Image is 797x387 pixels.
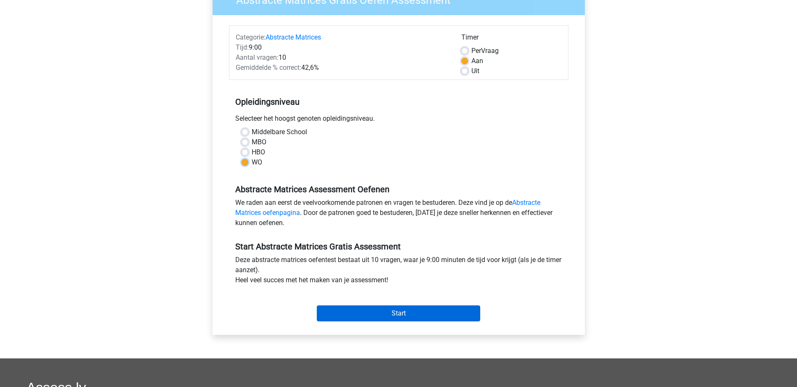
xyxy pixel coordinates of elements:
[471,66,479,76] label: Uit
[235,241,562,252] h5: Start Abstracte Matrices Gratis Assessment
[235,93,562,110] h5: Opleidingsniveau
[461,32,562,46] div: Timer
[252,137,266,147] label: MBO
[236,33,266,41] span: Categorie:
[252,157,262,167] label: WO
[252,127,307,137] label: Middelbare School
[236,53,279,61] span: Aantal vragen:
[252,147,265,157] label: HBO
[229,198,568,231] div: We raden aan eerst de veelvoorkomende patronen en vragen te bestuderen. Deze vind je op de . Door...
[236,43,249,51] span: Tijd:
[266,33,321,41] a: Abstracte Matrices
[229,255,568,289] div: Deze abstracte matrices oefentest bestaat uit 10 vragen, waar je 9:00 minuten de tijd voor krijgt...
[471,56,483,66] label: Aan
[317,305,480,321] input: Start
[236,64,301,72] span: Gemiddelde % correct:
[229,114,568,127] div: Selecteer het hoogst genoten opleidingsniveau.
[229,42,455,53] div: 9:00
[229,63,455,73] div: 42,6%
[471,46,499,56] label: Vraag
[471,47,481,55] span: Per
[235,184,562,194] h5: Abstracte Matrices Assessment Oefenen
[229,53,455,63] div: 10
